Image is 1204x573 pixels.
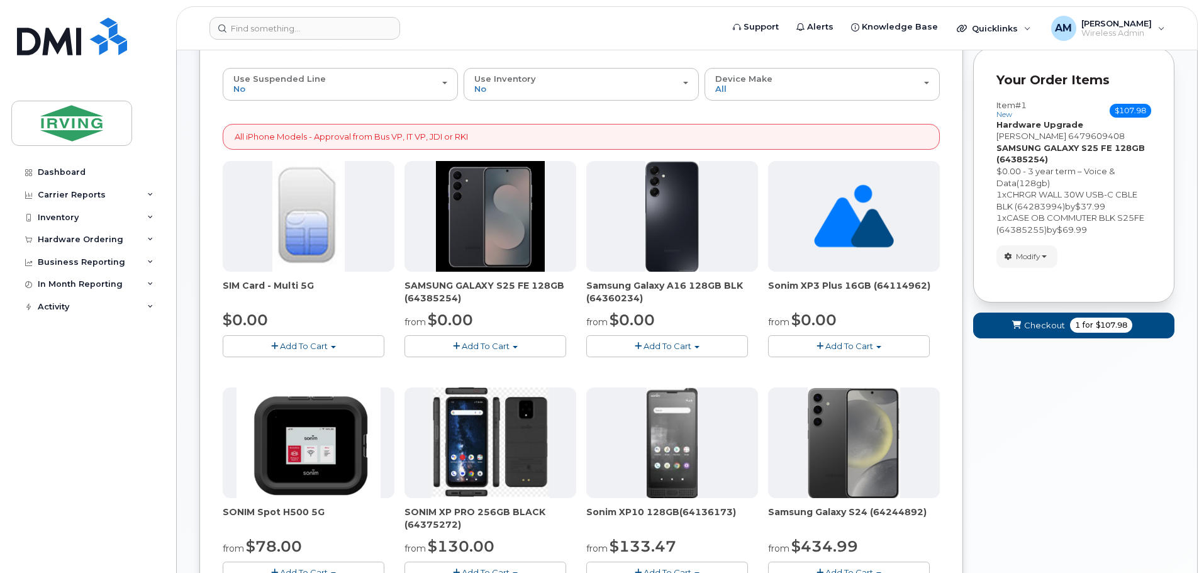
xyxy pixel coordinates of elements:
span: Support [744,21,779,33]
small: from [223,543,244,554]
span: Add To Cart [462,341,510,351]
div: SIM Card - Multi 5G [223,279,394,304]
span: [PERSON_NAME] [996,131,1066,141]
p: Your Order Items [996,71,1151,89]
strong: SAMSUNG GALAXY S25 FE 128GB (64385254) [996,143,1145,165]
div: $0.00 - 3 year term – Voice & Data(128gb) [996,165,1151,189]
span: CHRGR WALL 30W USB-C CBLE BLK (64283994) [996,189,1137,211]
span: for [1080,320,1096,331]
span: 1 [996,189,1002,199]
span: Use Suspended Line [233,74,326,84]
button: Add To Cart [586,335,748,357]
img: A16_-_JDI.png [645,161,699,272]
img: SONIM_XP_PRO_-_JDIRVING.png [431,387,549,498]
small: from [404,543,426,554]
a: Alerts [788,14,842,40]
img: XP10.jpg [647,387,698,498]
span: [PERSON_NAME] [1081,18,1152,28]
p: All iPhone Models - Approval from Bus VP, IT VP, JDI or RKI [235,131,468,143]
span: #1 [1015,100,1027,110]
span: Checkout [1024,320,1065,331]
img: image-20250915-182548.jpg [436,161,545,272]
span: $130.00 [428,537,494,555]
span: $0.00 [791,311,837,329]
small: new [996,110,1012,119]
img: no_image_found-2caef05468ed5679b831cfe6fc140e25e0c280774317ffc20a367ab7fd17291e.png [814,161,894,272]
div: Ashfaq Mehnaz [1042,16,1174,41]
div: SAMSUNG GALAXY S25 FE 128GB (64385254) [404,279,576,304]
div: x by [996,189,1151,212]
span: No [233,84,245,94]
span: $78.00 [246,537,302,555]
div: Samsung Galaxy A16 128GB BLK (64360234) [586,279,758,304]
span: 1 [996,213,1002,223]
span: $107.98 [1096,320,1127,331]
small: from [586,316,608,328]
span: Modify [1016,251,1040,262]
span: $69.99 [1057,225,1087,235]
div: SONIM XP PRO 256GB BLACK (64375272) [404,506,576,531]
span: $37.99 [1075,201,1105,211]
img: s24.jpg [808,387,900,498]
span: $0.00 [610,311,655,329]
a: Knowledge Base [842,14,947,40]
div: Sonim XP10 128GB(64136173) [586,506,758,531]
span: $133.47 [610,537,676,555]
span: Wireless Admin [1081,28,1152,38]
span: Device Make [715,74,772,84]
div: Sonim XP3 Plus 16GB (64114962) [768,279,940,304]
span: $0.00 [428,311,473,329]
div: x by [996,212,1151,235]
span: 6479609408 [1068,131,1125,141]
img: SONIM.png [237,387,381,498]
small: from [586,543,608,554]
span: Knowledge Base [862,21,938,33]
span: Add To Cart [644,341,691,351]
span: $0.00 [223,311,268,329]
button: Modify [996,245,1057,267]
button: Add To Cart [404,335,566,357]
small: from [768,316,789,328]
span: $107.98 [1110,104,1151,118]
span: Quicklinks [972,23,1018,33]
small: from [768,543,789,554]
small: from [404,316,426,328]
input: Find something... [209,17,400,40]
button: Add To Cart [768,335,930,357]
div: Quicklinks [948,16,1040,41]
span: AM [1055,21,1072,36]
button: Use Suspended Line No [223,68,458,101]
span: 1 [1075,320,1080,331]
span: $434.99 [791,537,858,555]
span: No [474,84,486,94]
button: Add To Cart [223,335,384,357]
span: All [715,84,727,94]
span: Add To Cart [280,341,328,351]
div: SONIM Spot H500 5G [223,506,394,531]
span: Add To Cart [825,341,873,351]
button: Device Make All [705,68,940,101]
span: Use Inventory [474,74,536,84]
span: CASE OB COMMUTER BLK S25FE (64385255) [996,213,1144,235]
strong: Hardware Upgrade [996,120,1083,130]
button: Use Inventory No [464,68,699,101]
div: Samsung Galaxy S24 (64244892) [768,506,940,531]
img: 00D627D4-43E9-49B7-A367-2C99342E128C.jpg [272,161,344,272]
h3: Item [996,101,1027,119]
span: Alerts [807,21,833,33]
a: Support [724,14,788,40]
button: Checkout 1 for $107.98 [973,313,1174,338]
